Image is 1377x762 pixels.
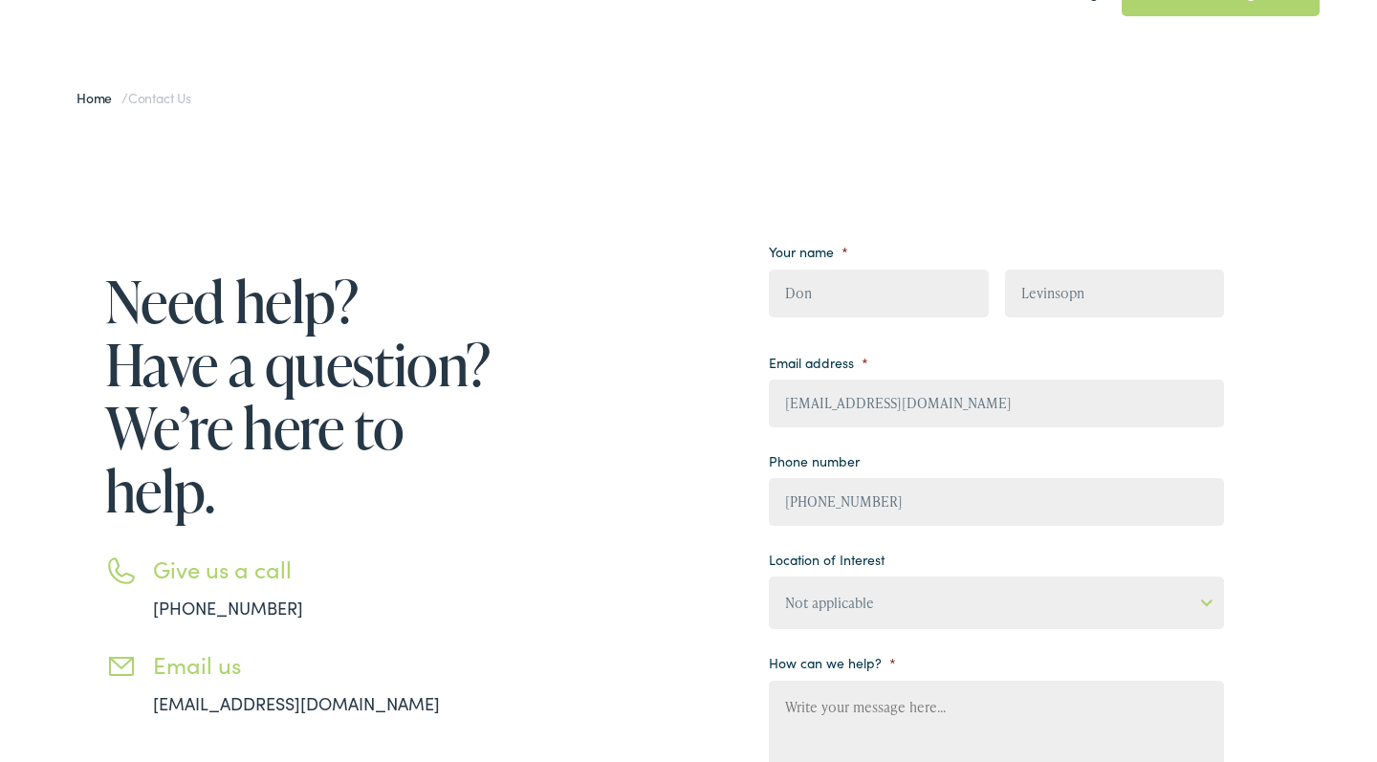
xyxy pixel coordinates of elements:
[769,551,885,568] label: Location of Interest
[153,691,440,715] a: [EMAIL_ADDRESS][DOMAIN_NAME]
[153,596,303,620] a: [PHONE_NUMBER]
[153,651,497,679] h3: Email us
[769,354,868,371] label: Email address
[105,270,497,522] h1: Need help? Have a question? We’re here to help.
[1005,270,1224,317] input: Last name
[153,555,497,583] h3: Give us a call
[128,88,191,107] span: Contact Us
[769,478,1224,526] input: (XXX) XXX - XXXX
[769,243,848,260] label: Your name
[769,452,860,469] label: Phone number
[769,654,896,671] label: How can we help?
[769,270,988,317] input: First name
[76,88,121,107] a: Home
[76,88,191,107] span: /
[769,380,1224,427] input: example@email.com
